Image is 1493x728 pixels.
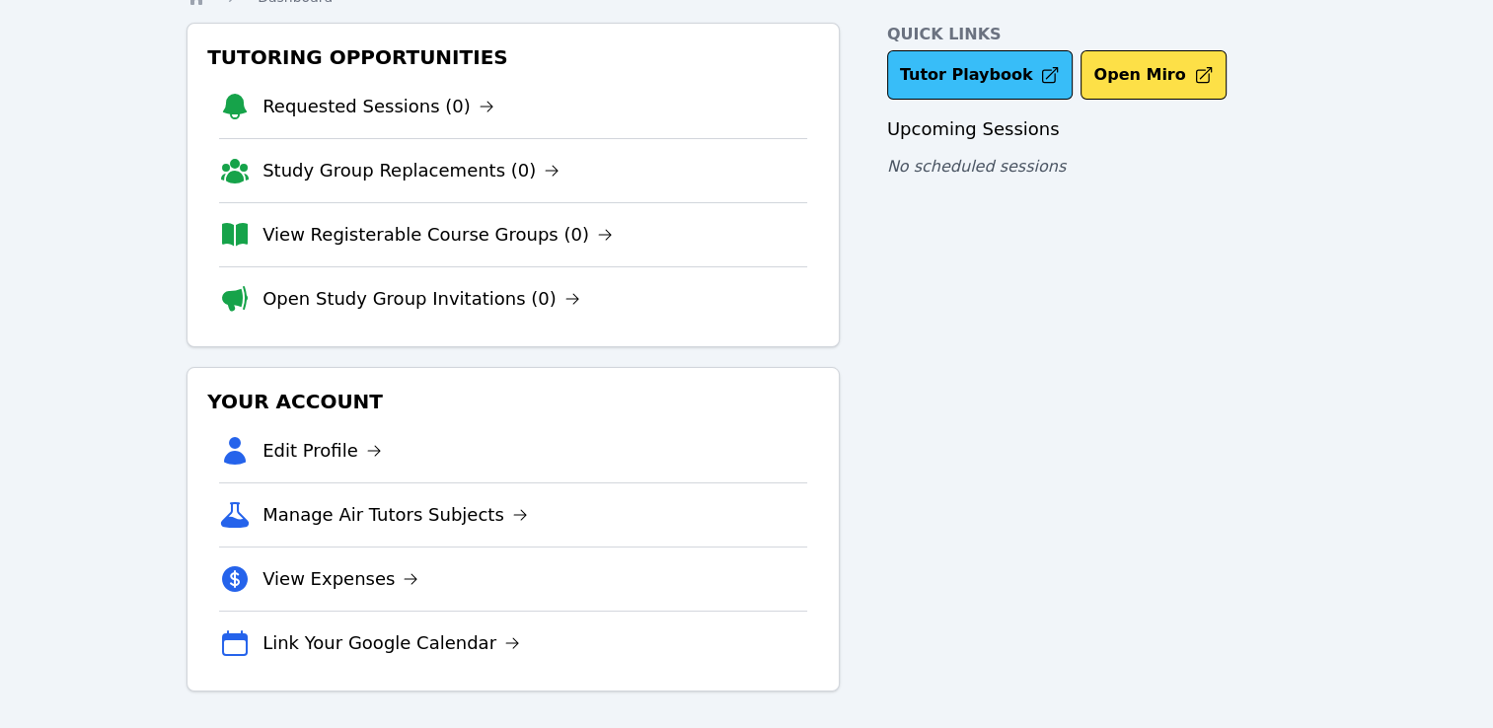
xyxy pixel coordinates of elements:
[262,565,418,593] a: View Expenses
[887,23,1306,46] h4: Quick Links
[262,629,520,657] a: Link Your Google Calendar
[262,285,580,313] a: Open Study Group Invitations (0)
[203,384,823,419] h3: Your Account
[887,157,1066,176] span: No scheduled sessions
[262,93,494,120] a: Requested Sessions (0)
[262,501,528,529] a: Manage Air Tutors Subjects
[262,221,613,249] a: View Registerable Course Groups (0)
[1081,50,1226,100] button: Open Miro
[203,39,823,75] h3: Tutoring Opportunities
[262,157,560,184] a: Study Group Replacements (0)
[887,115,1306,143] h3: Upcoming Sessions
[262,437,382,465] a: Edit Profile
[887,50,1074,100] a: Tutor Playbook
